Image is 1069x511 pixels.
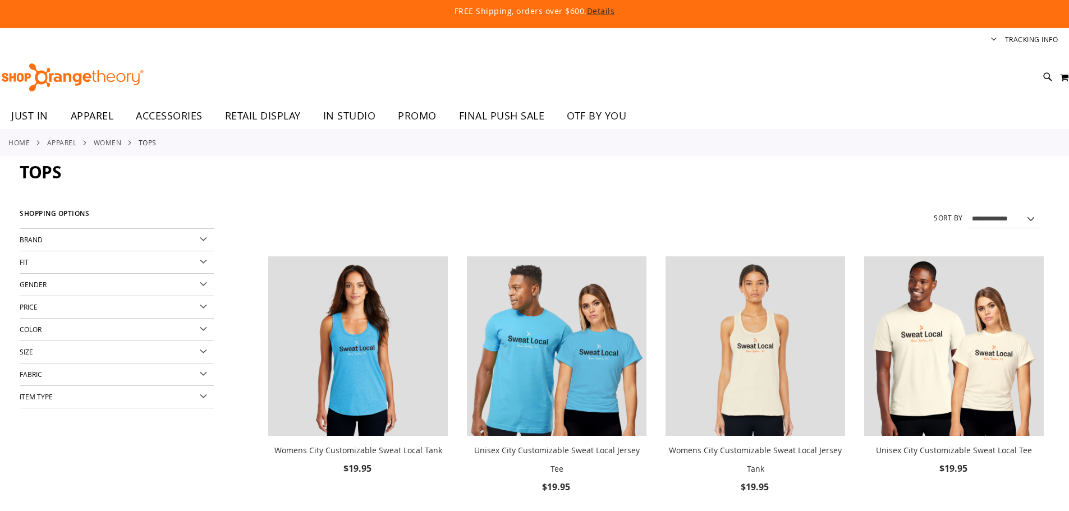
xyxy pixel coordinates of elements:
div: Fit [20,251,214,274]
div: Item Type [20,386,214,408]
span: Fabric [20,370,42,379]
img: Image of Unisex City Customizable Very Important Tee [864,256,1044,436]
div: Price [20,296,214,319]
img: Unisex City Customizable Fine Jersey Tee [467,256,646,436]
span: JUST IN [11,103,48,128]
span: OTF BY YOU [567,103,626,128]
div: Size [20,341,214,363]
a: Home [8,137,30,148]
a: Image of Unisex City Customizable Very Important Tee [864,256,1044,438]
span: Item Type [20,392,53,401]
span: RETAIL DISPLAY [225,103,301,128]
span: Tops [20,160,61,183]
strong: Shopping Options [20,205,214,229]
img: City Customizable Perfect Racerback Tank [268,256,448,436]
span: APPAREL [71,103,114,128]
a: ACCESSORIES [125,103,214,129]
span: ACCESSORIES [136,103,203,128]
div: Brand [20,229,214,251]
span: PROMO [398,103,437,128]
a: OTF BY YOU [556,103,637,129]
span: IN STUDIO [323,103,376,128]
a: Unisex City Customizable Sweat Local Jersey Tee [474,445,640,474]
span: $19.95 [542,481,572,493]
a: Tracking Info [1005,35,1058,44]
span: Price [20,302,38,311]
span: $19.95 [343,462,373,475]
a: City Customizable Jersey Racerback Tank [666,256,845,438]
a: Unisex City Customizable Fine Jersey Tee [467,256,646,438]
img: City Customizable Jersey Racerback Tank [666,256,845,436]
a: APPAREL [47,137,77,148]
a: RETAIL DISPLAY [214,103,312,129]
strong: Tops [139,137,157,148]
p: FREE Shipping, orders over $600. [198,6,871,17]
div: product [263,251,453,505]
span: Color [20,325,42,334]
a: FINAL PUSH SALE [448,103,556,129]
span: FINAL PUSH SALE [459,103,545,128]
button: Account menu [991,35,997,45]
a: PROMO [387,103,448,129]
span: $19.95 [939,462,969,475]
span: Brand [20,235,43,244]
span: Fit [20,257,29,266]
a: APPAREL [59,103,125,128]
div: Gender [20,274,214,296]
label: Sort By [934,213,963,223]
span: Gender [20,280,47,289]
a: IN STUDIO [312,103,387,129]
a: Details [587,6,615,16]
a: Unisex City Customizable Sweat Local Tee [876,445,1032,455]
div: Color [20,319,214,341]
a: Womens City Customizable Sweat Local Jersey Tank [669,445,842,474]
span: Size [20,347,33,356]
div: Fabric [20,363,214,386]
a: Womens City Customizable Sweat Local Tank [274,445,442,455]
div: product [859,251,1049,505]
span: $19.95 [741,481,770,493]
a: City Customizable Perfect Racerback Tank [268,256,448,438]
a: WOMEN [94,137,122,148]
